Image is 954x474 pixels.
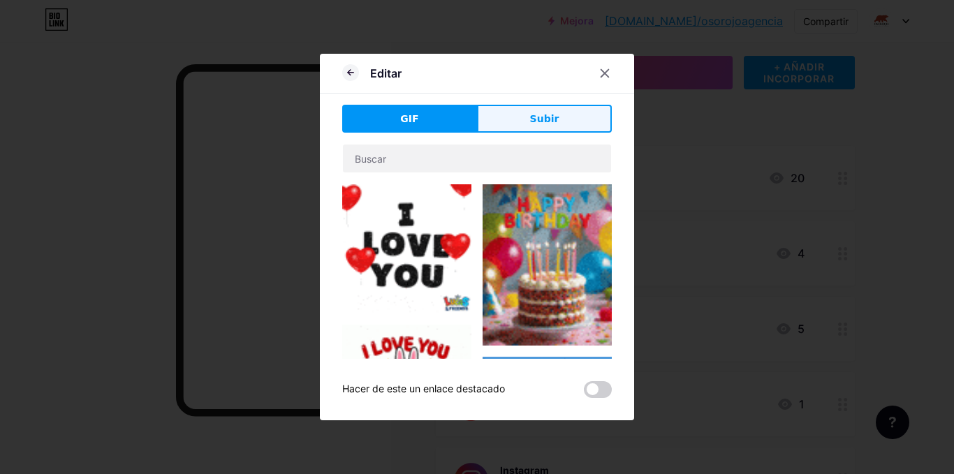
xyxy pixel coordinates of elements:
font: Editar [370,66,402,80]
button: GIF [342,105,477,133]
font: Hacer de este un enlace destacado [342,383,505,394]
font: Subir [530,113,559,124]
img: Gihpy [342,325,471,436]
font: GIF [400,113,418,124]
img: Gihpy [342,184,471,313]
input: Buscar [343,145,611,172]
button: Subir [477,105,612,133]
img: Gihpy [483,184,612,346]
